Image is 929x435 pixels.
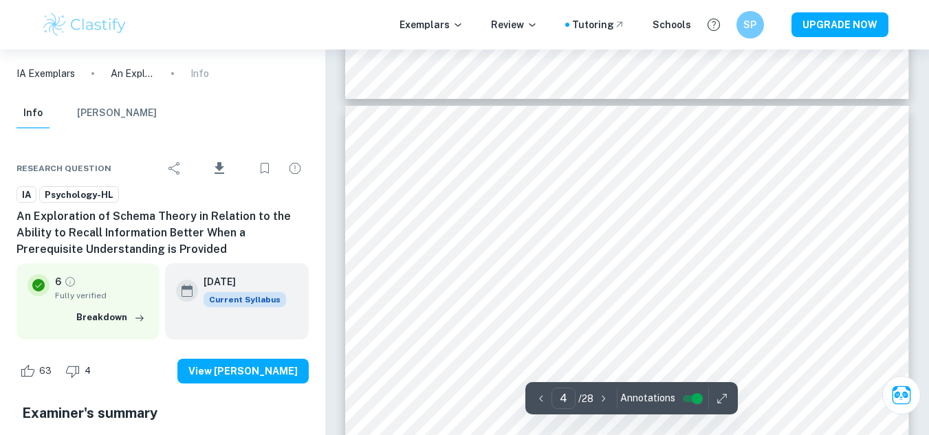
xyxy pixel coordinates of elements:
[190,66,209,81] p: Info
[77,98,157,129] button: [PERSON_NAME]
[204,292,286,307] span: Current Syllabus
[177,359,309,383] button: View [PERSON_NAME]
[400,17,463,32] p: Exemplars
[32,364,59,378] span: 63
[251,155,278,182] div: Bookmark
[40,188,118,202] span: Psychology-HL
[578,391,593,406] p: / 28
[736,11,764,38] button: SP
[111,66,155,81] p: An Exploration of Schema Theory in Relation to the Ability to Recall Information Better When a Pr...
[17,360,59,382] div: Like
[161,155,188,182] div: Share
[572,17,625,32] a: Tutoring
[17,98,50,129] button: Info
[39,186,119,203] a: Psychology-HL
[62,360,98,382] div: Dislike
[55,289,149,302] span: Fully verified
[17,162,111,175] span: Research question
[55,274,61,289] p: 6
[17,186,36,203] a: IA
[204,292,286,307] div: This exemplar is based on the current syllabus. Feel free to refer to it for inspiration/ideas wh...
[882,376,921,414] button: Ask Clai
[22,403,303,423] h5: Examiner's summary
[653,17,691,32] a: Schools
[77,364,98,378] span: 4
[281,155,309,182] div: Report issue
[41,11,129,38] img: Clastify logo
[17,188,36,202] span: IA
[17,66,75,81] a: IA Exemplars
[191,150,248,186] div: Download
[491,17,538,32] p: Review
[17,208,309,258] h6: An Exploration of Schema Theory in Relation to the Ability to Recall Information Better When a Pr...
[620,391,675,405] span: Annotations
[742,17,758,32] h6: SP
[73,307,149,328] button: Breakdown
[702,13,725,36] button: Help and Feedback
[64,276,76,288] a: Grade fully verified
[791,12,888,37] button: UPGRADE NOW
[204,274,275,289] h6: [DATE]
